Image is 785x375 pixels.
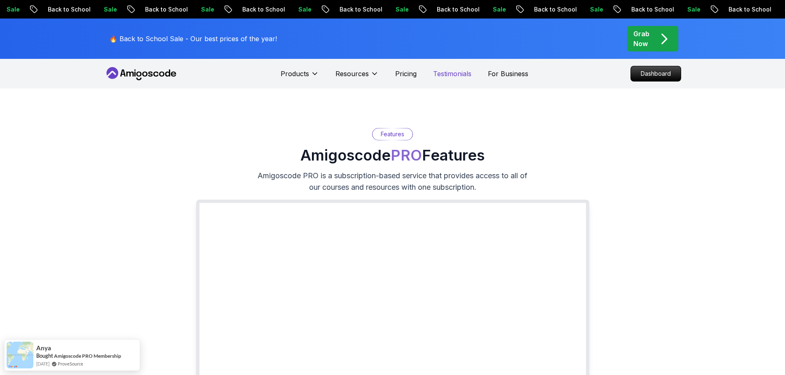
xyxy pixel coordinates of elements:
p: Resources [335,69,369,79]
button: Resources [335,69,379,85]
p: Dashboard [631,66,681,81]
span: Anya [36,345,51,352]
p: Back to School [120,5,176,14]
p: Features [381,130,404,138]
span: PRO [391,146,422,164]
a: ProveSource [58,360,83,367]
a: Amigoscode PRO Membership [54,352,121,359]
a: Testimonials [433,69,471,79]
p: Grab Now [633,29,649,49]
p: Back to School [315,5,371,14]
p: 🔥 Back to School Sale - Our best prices of the year! [109,34,277,44]
p: Back to School [509,5,565,14]
p: Back to School [23,5,79,14]
p: Back to School [412,5,468,14]
h2: Amigoscode Features [300,147,485,163]
p: Amigoscode PRO is a subscription-based service that provides access to all of our courses and res... [254,170,531,193]
p: Sale [79,5,105,14]
p: Back to School [218,5,274,14]
span: [DATE] [36,360,49,367]
p: Sale [468,5,494,14]
p: Products [281,69,309,79]
a: Pricing [395,69,417,79]
p: Back to School [607,5,663,14]
p: Sale [371,5,397,14]
span: Bought [36,352,53,359]
p: Back to School [704,5,760,14]
p: Sale [565,5,592,14]
button: Products [281,69,319,85]
p: Sale [663,5,689,14]
p: Sale [176,5,203,14]
p: Sale [274,5,300,14]
a: For Business [488,69,528,79]
img: provesource social proof notification image [7,342,33,368]
a: Dashboard [630,66,681,82]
